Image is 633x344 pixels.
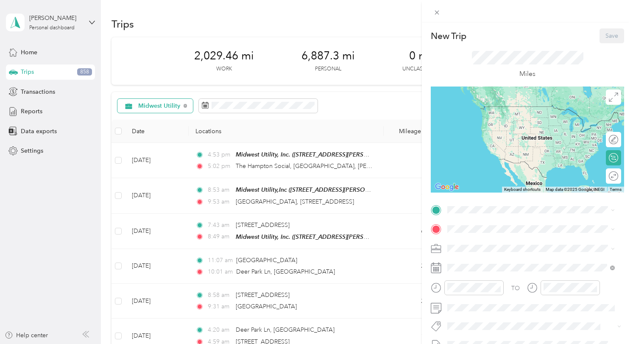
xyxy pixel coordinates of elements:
[511,284,520,293] div: TO
[431,30,466,42] p: New Trip
[433,182,461,193] a: Open this area in Google Maps (opens a new window)
[586,296,633,344] iframe: Everlance-gr Chat Button Frame
[433,182,461,193] img: Google
[546,187,605,192] span: Map data ©2025 Google, INEGI
[519,69,535,79] p: Miles
[504,187,541,193] button: Keyboard shortcuts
